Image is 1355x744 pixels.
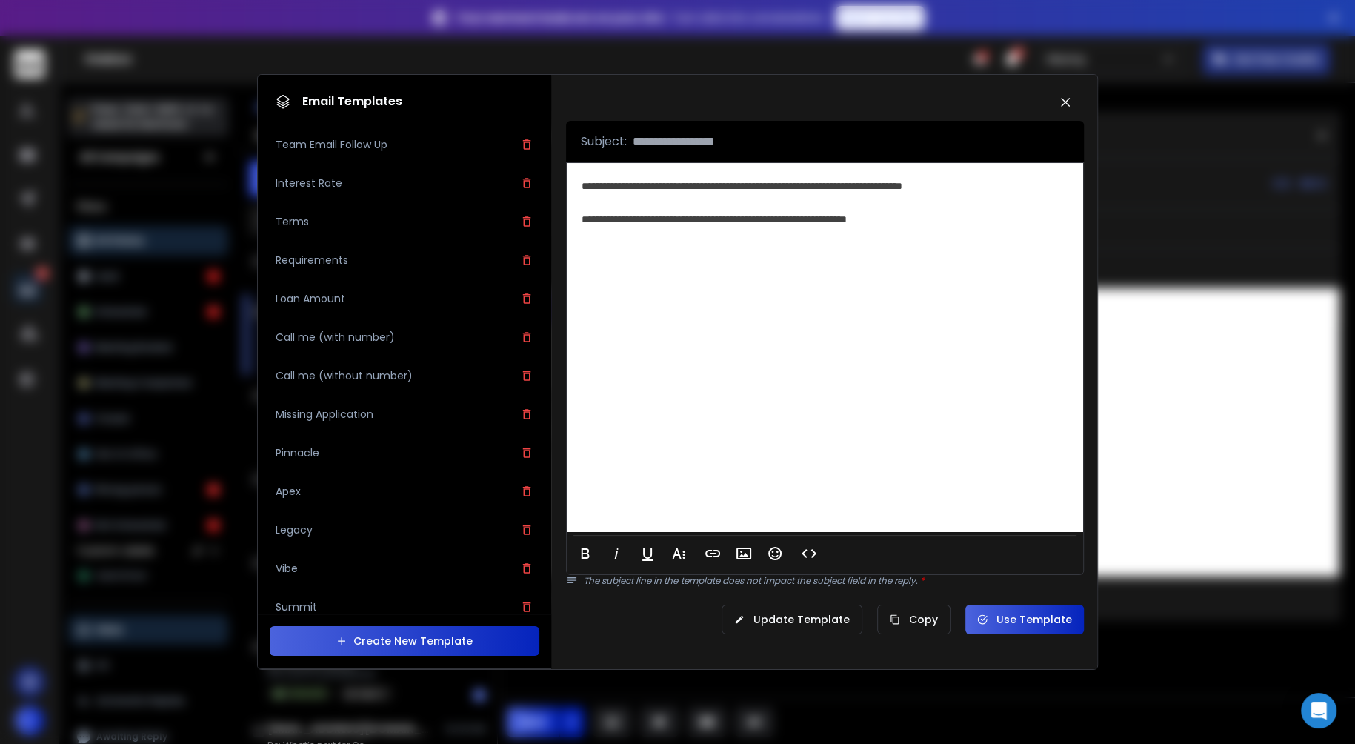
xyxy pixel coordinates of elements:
[571,539,599,568] button: Bold (⌘B)
[602,539,630,568] button: Italic (⌘I)
[795,539,823,568] button: Code View
[730,539,758,568] button: Insert Image (⌘P)
[665,539,693,568] button: More Text
[1301,693,1336,728] div: Open Intercom Messenger
[633,539,662,568] button: Underline (⌘U)
[877,605,951,634] button: Copy
[270,626,540,656] button: Create New Template
[722,605,862,634] button: Update Template
[584,575,1083,587] p: The subject line in the template does not impact the subject field in the
[761,539,789,568] button: Emoticons
[965,605,1084,634] button: Use Template
[581,133,627,150] p: Subject:
[699,539,727,568] button: Insert Link (⌘K)
[893,574,924,587] span: reply.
